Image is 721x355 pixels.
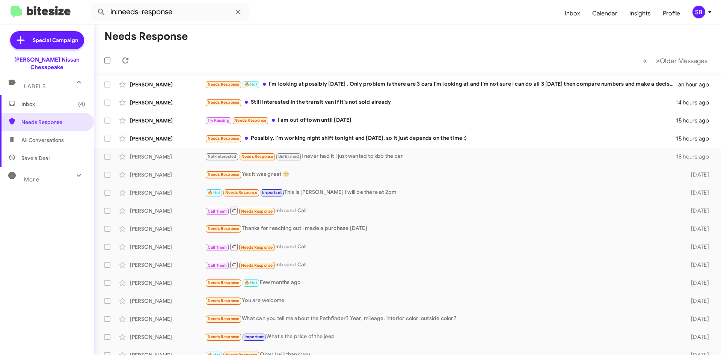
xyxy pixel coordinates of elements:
span: Call Them [208,209,227,214]
div: Yes it was great 😊 [205,170,679,179]
div: 14 hours ago [676,99,715,106]
span: « [643,56,647,65]
div: 18 hours ago [676,153,715,160]
div: Inbound Call [205,260,679,269]
span: All Conversations [21,136,64,144]
button: Next [651,53,712,68]
div: I never had it I just wanted to kbb the car [205,152,676,161]
span: Call Them [208,263,227,268]
span: Needs Response [208,334,240,339]
div: [DATE] [679,189,715,196]
div: Few months ago [205,278,679,287]
div: [DATE] [679,261,715,269]
span: » [656,56,660,65]
div: [PERSON_NAME] [130,333,205,341]
span: Needs Response [208,136,240,141]
span: Older Messages [660,57,707,65]
span: 🔥 Hot [244,280,257,285]
span: Needs Response [208,82,240,87]
span: Needs Response [234,118,266,123]
span: Needs Response [208,100,240,105]
span: Needs Response [241,263,273,268]
span: Needs Response [208,316,240,321]
a: Inbox [559,3,586,24]
div: [PERSON_NAME] [130,99,205,106]
div: [PERSON_NAME] [130,315,205,323]
div: [DATE] [679,315,715,323]
div: [PERSON_NAME] [130,135,205,142]
div: [DATE] [679,207,715,215]
div: Inbound Call [205,242,679,251]
span: Needs Response [208,172,240,177]
div: What can you tell me about the Pathfinder? Year, mileage, interior color, outside color? [205,314,679,323]
div: [PERSON_NAME] [130,225,205,233]
div: [PERSON_NAME] [130,117,205,124]
span: Needs Response [241,154,273,159]
span: Not-Interested [208,154,237,159]
span: Needs Response [241,245,273,250]
span: Try Pausing [208,118,229,123]
div: [DATE] [679,297,715,305]
div: I'm looking at possibly [DATE] . Only problem is there are 3 cars I'm looking at and I'm not sure... [205,80,678,89]
h1: Needs Response [104,30,188,42]
div: [PERSON_NAME] [130,189,205,196]
div: [DATE] [679,333,715,341]
div: an hour ago [678,81,715,88]
span: Save a Deal [21,154,50,162]
span: (4) [78,100,85,108]
button: SB [686,6,713,18]
div: Still interested in the transit van if it's not sold already [205,98,676,107]
span: Needs Response [208,280,240,285]
div: Thanks for reaching out I made a purchase [DATE] [205,224,679,233]
a: Insights [623,3,657,24]
span: Special Campaign [33,36,78,44]
span: Needs Response [225,190,257,195]
span: More [24,176,39,183]
div: You are welcome [205,296,679,305]
div: Possibly, I'm working night shift tonight and [DATE], so it just depends on the time :) [205,134,676,143]
span: Important [262,190,282,195]
button: Previous [638,53,652,68]
span: Inbox [21,100,85,108]
span: Important [244,334,264,339]
div: [PERSON_NAME] [130,207,205,215]
div: 15 hours ago [676,117,715,124]
div: [DATE] [679,243,715,251]
span: 🔥 Hot [244,82,257,87]
div: [DATE] [679,279,715,287]
div: I am out of town until [DATE] [205,116,676,125]
div: [PERSON_NAME] [130,297,205,305]
div: SB [692,6,705,18]
span: Needs Response [208,298,240,303]
div: What's the price of the jeep [205,332,679,341]
div: [PERSON_NAME] [130,279,205,287]
div: 15 hours ago [676,135,715,142]
a: Calendar [586,3,623,24]
div: Inbound Call [205,206,679,215]
span: Call Them [208,245,227,250]
div: [PERSON_NAME] [130,81,205,88]
span: Needs Response [21,118,85,126]
input: Search [91,3,249,21]
div: [DATE] [679,171,715,178]
div: [DATE] [679,225,715,233]
span: Needs Response [241,209,273,214]
div: This is [PERSON_NAME] I will be there at 2pm [205,188,679,197]
span: Labels [24,83,46,90]
nav: Page navigation example [639,53,712,68]
div: [PERSON_NAME] [130,261,205,269]
div: [PERSON_NAME] [130,243,205,251]
div: [PERSON_NAME] [130,171,205,178]
a: Profile [657,3,686,24]
span: Needs Response [208,226,240,231]
div: [PERSON_NAME] [130,153,205,160]
a: Special Campaign [10,31,84,49]
span: 🔥 Hot [208,190,220,195]
span: Unfinished [278,154,299,159]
